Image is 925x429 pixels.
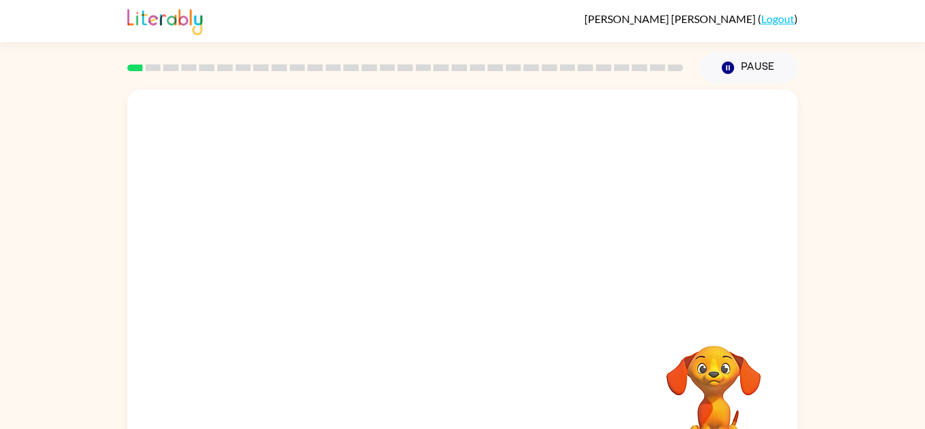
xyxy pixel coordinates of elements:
[761,12,794,25] a: Logout
[700,52,798,83] button: Pause
[584,12,758,25] span: [PERSON_NAME] [PERSON_NAME]
[584,12,798,25] div: ( )
[127,5,202,35] img: Literably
